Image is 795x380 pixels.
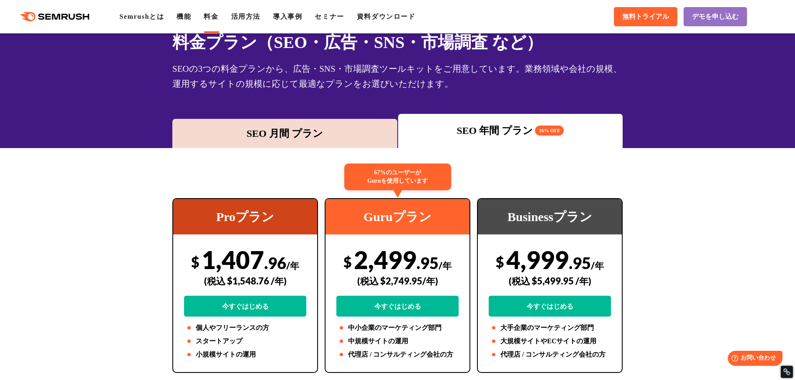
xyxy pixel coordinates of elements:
div: 1,407 [184,245,306,317]
a: 今すぐはじめる [336,296,459,317]
a: 活用方法 [231,13,260,20]
a: セミナー [315,13,344,20]
li: 代理店 / コンサルティング会社の方 [489,350,611,360]
a: 今すぐはじめる [184,296,306,317]
div: SEO 月間 プラン [177,126,393,141]
div: SEOの3つの料金プランから、広告・SNS・市場調査ツールキットをご用意しています。業務領域や会社の規模、運用するサイトの規模に応じて最適なプランをお選びいただけます。 [172,61,623,91]
span: デモを申し込む [692,13,739,21]
li: 大規模サイトやECサイトの運用 [489,336,611,346]
a: 料金 [204,13,218,20]
div: (税込 $2,749.95/年) [336,266,459,296]
span: 無料トライアル [622,13,669,21]
span: $ [191,253,199,270]
span: $ [343,253,352,270]
div: 4,999 [489,245,611,317]
li: 中規模サイトの運用 [336,336,459,346]
a: 資料ダウンロード [357,13,416,20]
span: /年 [591,260,604,271]
div: Restore Info Box &#10;&#10;NoFollow Info:&#10; META-Robots NoFollow: &#09;false&#10; META-Robots ... [783,368,791,376]
li: 大手企業のマーケティング部門 [489,323,611,333]
li: 個人やフリーランスの方 [184,323,306,333]
a: 機能 [177,13,191,20]
div: Proプラン [173,199,317,234]
h1: 料金プラン（SEO・広告・SNS・市場調査 など） [172,30,623,55]
div: Guruプラン [326,199,469,234]
div: (税込 $5,499.95 /年) [489,266,611,296]
div: 67%のユーザーが Guruを使用しています [344,164,451,190]
span: /年 [439,260,452,271]
li: 中小企業のマーケティング部門 [336,323,459,333]
span: $ [496,253,504,270]
li: 代理店 / コンサルティング会社の方 [336,350,459,360]
div: SEO 年間 プラン [402,123,619,138]
a: 無料トライアル [614,7,677,26]
div: 2,499 [336,245,459,317]
li: 小規模サイトの運用 [184,350,306,360]
a: デモを申し込む [684,7,747,26]
a: 今すぐはじめる [489,296,611,317]
div: Businessプラン [478,199,622,234]
div: (税込 $1,548.76 /年) [184,266,306,296]
span: .95 [569,253,591,272]
span: .96 [264,253,286,272]
iframe: Help widget launcher [721,347,786,371]
span: .95 [416,253,439,272]
li: スタートアップ [184,336,306,346]
a: Semrushとは [119,13,164,20]
span: 16% OFF [535,126,564,136]
span: /年 [286,260,299,271]
a: 導入事例 [273,13,302,20]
